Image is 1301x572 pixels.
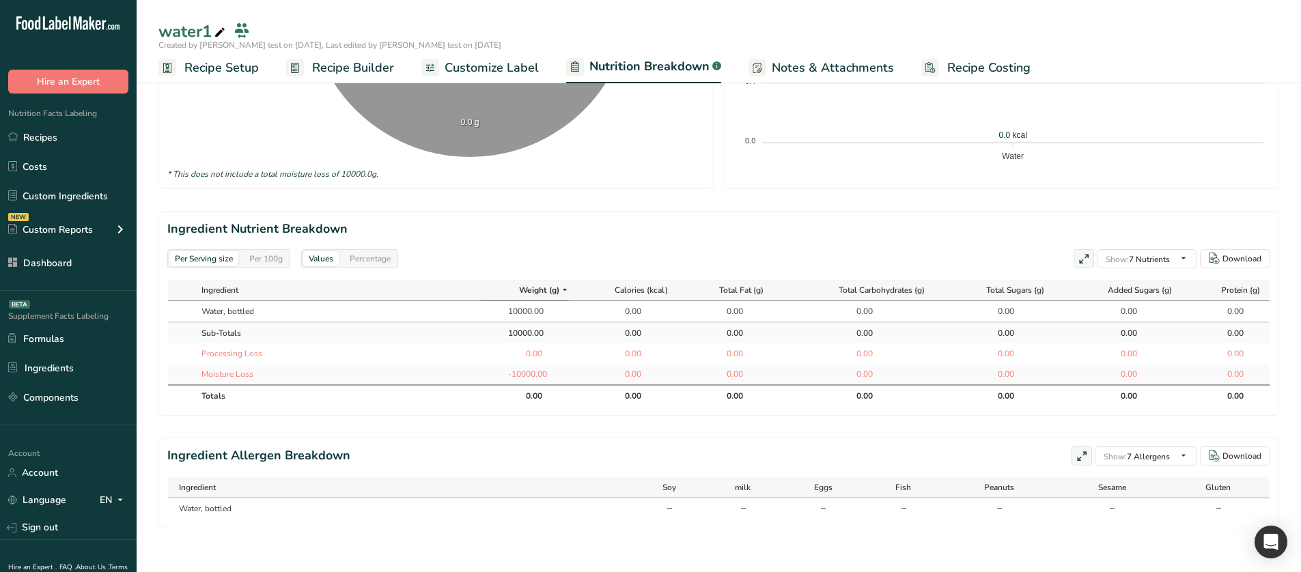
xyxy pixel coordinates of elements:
div: Percentage [344,251,396,266]
div: Custom Reports [8,223,93,237]
a: FAQ . [59,562,76,572]
span: Nutrition Breakdown [589,57,710,76]
div: * This does not include a total moisture loss of 10000.0g. [167,168,705,180]
div: 0.00 [607,305,641,317]
div: 10000.00 [508,305,542,317]
div: 0.00 [1103,347,1137,360]
a: Nutrition Breakdown [566,51,721,84]
div: 0.00 [839,327,873,339]
div: 0.00 [607,368,641,380]
span: Peanuts [984,481,1014,494]
td: Water, bottled [168,498,634,519]
span: Total Carbohydrates (g) [839,284,925,296]
div: 0.00 [1103,368,1137,380]
div: 0.00 [1209,305,1244,317]
h2: Ingredient Allergen Breakdown [167,446,350,466]
a: Hire an Expert . [8,562,57,572]
span: Eggs [814,481,833,494]
a: Recipe Setup [158,53,259,83]
span: 7 Allergens [1104,451,1170,462]
td: Water, bottled [195,301,481,321]
a: About Us . [76,562,109,572]
div: 0.00 [607,347,641,360]
span: Show: [1104,451,1127,462]
tspan: 0.0 [745,137,755,145]
div: 0.00 [709,368,743,380]
div: BETA [9,300,30,309]
div: 0.00 [839,305,873,317]
div: Values [303,251,339,266]
a: Customize Label [421,53,539,83]
tspan: Water [1002,152,1024,161]
span: Ingredient [201,284,238,296]
span: milk [735,481,751,494]
div: 0.00 [709,347,743,360]
button: Show:7 Allergens [1095,446,1197,466]
div: 0.00 [508,347,542,360]
button: Show:7 Nutrients [1097,249,1197,268]
div: Per 100g [244,251,288,266]
span: Calories (kcal) [615,284,668,296]
div: 0.00 [980,390,1014,402]
div: Download [1222,253,1261,265]
div: -10000.00 [508,368,542,380]
div: Open Intercom Messenger [1255,526,1287,558]
div: Download [1222,450,1261,462]
span: Sesame [1098,481,1126,494]
tspan: 0.4 [745,77,755,85]
div: 0.00 [1209,390,1244,402]
div: 0.00 [1103,327,1137,339]
div: NEW [8,213,29,221]
div: water1 [158,19,228,44]
td: Processing Loss [195,343,481,364]
div: 0.00 [709,327,743,339]
div: 0.00 [508,390,542,402]
div: 10000.00 [508,327,542,339]
div: 0.00 [980,368,1014,380]
div: 0.00 [1209,327,1244,339]
h2: Ingredient Nutrient Breakdown [167,220,1270,238]
span: Total Sugars (g) [986,284,1044,296]
span: Soy [662,481,676,494]
div: 0.00 [709,390,743,402]
td: Sub-Totals [195,321,481,343]
a: Recipe Builder [286,53,394,83]
span: Fish [895,481,911,494]
button: Download [1200,446,1270,466]
div: 0.00 [839,368,873,380]
span: Protein (g) [1221,284,1260,296]
span: Notes & Attachments [772,59,894,77]
span: Show: [1106,254,1129,265]
span: Customize Label [445,59,539,77]
a: Notes & Attachments [749,53,894,83]
button: Hire an Expert [8,70,128,94]
th: Totals [195,384,481,406]
div: 0.00 [1103,305,1137,317]
div: 0.00 [980,347,1014,360]
div: 0.00 [1103,390,1137,402]
a: Recipe Costing [921,53,1031,83]
span: 7 Nutrients [1106,254,1170,265]
div: Per Serving size [169,251,238,266]
div: 0.00 [709,305,743,317]
div: 0.00 [980,305,1014,317]
div: 0.00 [1209,368,1244,380]
span: Ingredient [179,481,216,494]
span: Total Fat (g) [719,284,764,296]
div: 0.00 [839,390,873,402]
span: Weight (g) [519,284,559,296]
span: Recipe Builder [312,59,394,77]
span: Recipe Costing [947,59,1031,77]
div: 0.00 [980,327,1014,339]
span: Recipe Setup [184,59,259,77]
span: Created by [PERSON_NAME] test on [DATE], Last edited by [PERSON_NAME] test on [DATE] [158,40,501,51]
span: Gluten [1205,481,1231,494]
a: Language [8,488,66,512]
div: 0.00 [839,347,873,360]
div: EN [100,492,128,509]
div: 0.00 [607,327,641,339]
td: Moisture Loss [195,364,481,384]
div: 0.00 [607,390,641,402]
div: 0.00 [1209,347,1244,360]
span: Added Sugars (g) [1108,284,1172,296]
